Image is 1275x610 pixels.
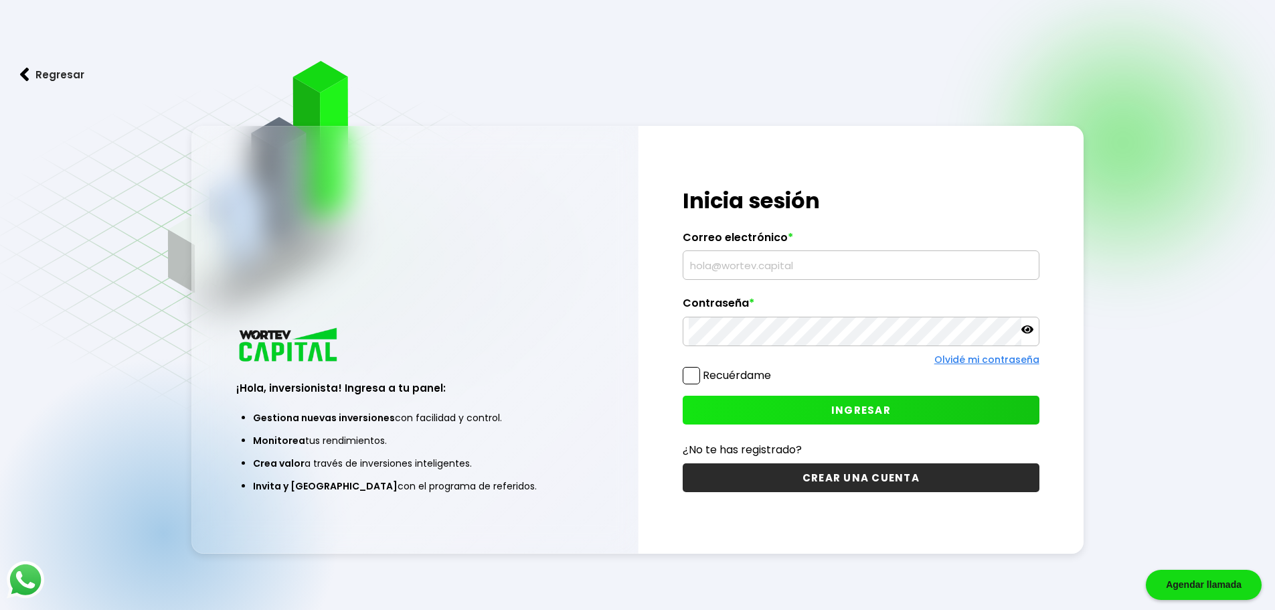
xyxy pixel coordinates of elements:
[683,441,1039,492] a: ¿No te has registrado?CREAR UNA CUENTA
[253,479,398,493] span: Invita y [GEOGRAPHIC_DATA]
[1146,570,1262,600] div: Agendar llamada
[689,251,1033,279] input: hola@wortev.capital
[683,396,1039,425] button: INGRESAR
[703,368,771,383] label: Recuérdame
[7,561,44,599] img: logos_whatsapp-icon.242b2217.svg
[253,457,305,470] span: Crea valor
[253,429,576,452] li: tus rendimientos.
[253,452,576,475] li: a través de inversiones inteligentes.
[683,441,1039,458] p: ¿No te has registrado?
[253,406,576,429] li: con facilidad y control.
[683,463,1039,492] button: CREAR UNA CUENTA
[683,297,1039,317] label: Contraseña
[236,326,342,366] img: logo_wortev_capital
[20,68,29,82] img: flecha izquierda
[683,185,1039,217] h1: Inicia sesión
[934,353,1039,366] a: Olvidé mi contraseña
[253,475,576,498] li: con el programa de referidos.
[253,411,395,425] span: Gestiona nuevas inversiones
[253,434,305,447] span: Monitorea
[683,231,1039,251] label: Correo electrónico
[236,380,593,396] h3: ¡Hola, inversionista! Ingresa a tu panel:
[831,403,891,417] span: INGRESAR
